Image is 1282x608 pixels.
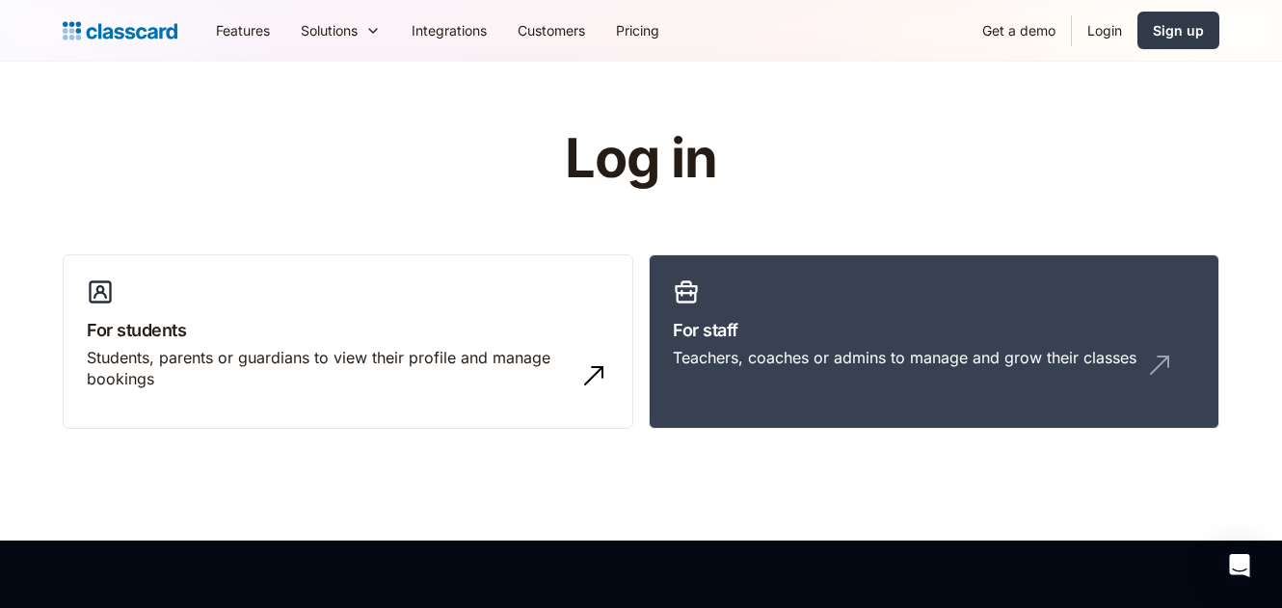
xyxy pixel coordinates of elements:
a: Login [1072,9,1137,52]
div: Sign up [1153,20,1204,40]
h3: For staff [673,317,1195,343]
a: Sign up [1137,12,1219,49]
h1: Log in [335,129,948,189]
a: Customers [502,9,601,52]
a: Pricing [601,9,675,52]
div: Students, parents or guardians to view their profile and manage bookings [87,347,571,390]
a: Logo [63,17,177,44]
a: Features [200,9,285,52]
a: For staffTeachers, coaches or admins to manage and grow their classes [649,254,1219,430]
div: Solutions [301,20,358,40]
a: Get a demo [967,9,1071,52]
a: Integrations [396,9,502,52]
a: For studentsStudents, parents or guardians to view their profile and manage bookings [63,254,633,430]
div: Open Intercom Messenger [1216,542,1263,589]
h3: For students [87,317,609,343]
div: Teachers, coaches or admins to manage and grow their classes [673,347,1136,368]
div: Solutions [285,9,396,52]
